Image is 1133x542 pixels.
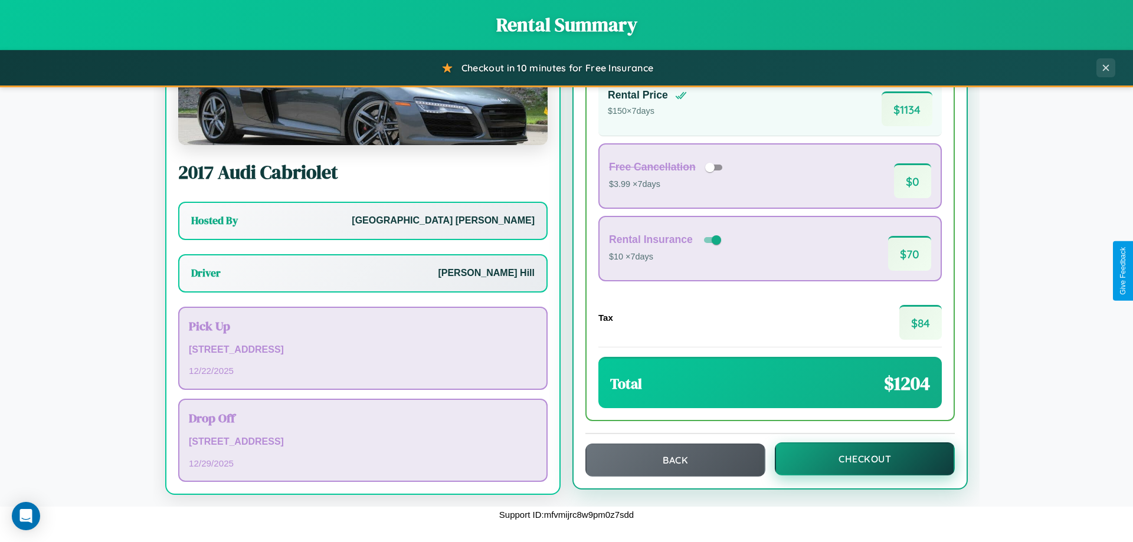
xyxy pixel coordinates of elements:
[899,305,942,340] span: $ 84
[438,265,535,282] p: [PERSON_NAME] Hill
[189,433,537,451] p: [STREET_ADDRESS]
[888,236,931,271] span: $ 70
[608,89,668,101] h4: Rental Price
[884,370,930,396] span: $ 1204
[189,455,537,471] p: 12 / 29 / 2025
[585,444,765,477] button: Back
[12,12,1121,38] h1: Rental Summary
[189,317,537,334] h3: Pick Up
[189,409,537,426] h3: Drop Off
[608,104,687,119] p: $ 150 × 7 days
[894,163,931,198] span: $ 0
[609,249,723,265] p: $10 × 7 days
[191,213,238,228] h3: Hosted By
[12,502,40,530] div: Open Intercom Messenger
[610,374,642,393] h3: Total
[1119,247,1127,295] div: Give Feedback
[882,91,932,126] span: $ 1134
[189,341,537,359] p: [STREET_ADDRESS]
[609,161,696,173] h4: Free Cancellation
[499,507,634,523] p: Support ID: mfvmijrc8w9pm0z7sdd
[461,62,653,74] span: Checkout in 10 minutes for Free Insurance
[191,266,221,280] h3: Driver
[598,313,613,323] h4: Tax
[178,159,548,185] h2: 2017 Audi Cabriolet
[189,363,537,379] p: 12 / 22 / 2025
[609,234,693,246] h4: Rental Insurance
[609,177,726,192] p: $3.99 × 7 days
[352,212,535,229] p: [GEOGRAPHIC_DATA] [PERSON_NAME]
[775,442,955,475] button: Checkout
